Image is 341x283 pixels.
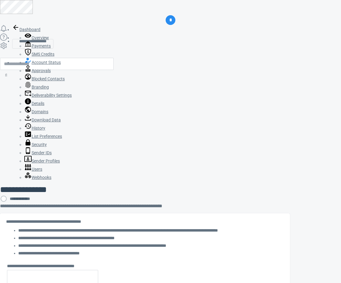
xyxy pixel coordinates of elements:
a: History [24,126,45,131]
span: Webhooks [32,175,51,180]
a: Blocked Contacts [24,76,65,81]
span: Download Data [32,117,61,122]
a: List Preferences [24,134,62,139]
span: List Preferences [32,134,62,139]
a: Branding [24,85,49,89]
span: Deliverability Settings [32,93,72,98]
span: Payments [32,44,51,48]
span: Approvals [32,68,51,73]
a: Webhooks [24,175,51,180]
a: Payments [24,44,51,48]
a: Dashboard [12,27,40,32]
a: Users [24,167,42,172]
span: Account Status [32,60,61,65]
span: Details [32,101,44,106]
a: Download Data [24,117,61,122]
span: Sender IDs [32,150,52,155]
a: Security [24,142,47,147]
span: Domains [32,109,48,114]
a: Sender IDs [24,150,52,155]
span: Users [32,167,42,172]
span: Dashboard [19,27,40,32]
a: Domains [24,109,48,114]
a: Sender Profiles [24,159,60,163]
span: Branding [32,85,49,89]
span: Overview [32,35,49,40]
span: Security [32,142,47,147]
a: SMS Credits [24,52,54,57]
a: Deliverability Settings [24,93,72,98]
a: Approvals [24,68,51,73]
span: Sender Profiles [32,159,60,163]
span: SMS Credits [32,52,54,57]
a: Details [24,101,44,106]
span: History [32,126,45,131]
span: Blocked Contacts [32,76,65,81]
a: Account Status [24,60,61,65]
a: Overview [24,35,49,40]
